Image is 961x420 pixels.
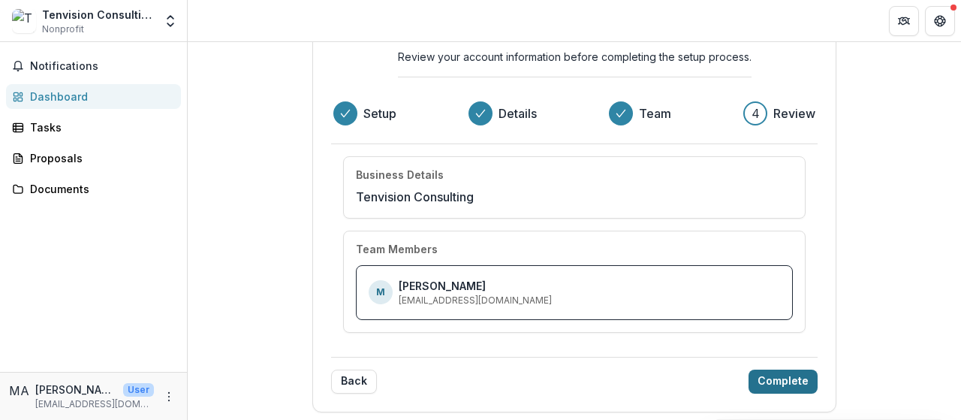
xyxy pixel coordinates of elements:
button: Partners [889,6,919,36]
button: Open entity switcher [160,6,181,36]
a: Tasks [6,115,181,140]
button: Back [331,370,377,394]
a: Documents [6,177,181,201]
p: [PERSON_NAME] [399,278,486,294]
div: Proposals [30,150,169,166]
a: Proposals [6,146,181,171]
h3: Team [639,104,671,122]
p: [EMAIL_ADDRESS][DOMAIN_NAME] [399,294,552,307]
p: Review your account information before completing the setup process. [398,49,752,65]
div: Tasks [30,119,169,135]
img: Tenvision Consulting [12,9,36,33]
a: Dashboard [6,84,181,109]
div: Dashboard [30,89,169,104]
p: M [376,286,385,299]
button: Complete [749,370,818,394]
button: Notifications [6,54,181,78]
h3: Setup [363,104,396,122]
div: Mohd Faizal Bin Ayob [9,385,29,397]
div: Documents [30,181,169,197]
span: Notifications [30,60,175,73]
h3: Review [773,104,815,122]
h3: Details [499,104,537,122]
p: Tenvision Consulting [356,188,474,206]
div: Progress [333,101,815,125]
div: 4 [752,104,760,122]
h4: Business Details [356,169,444,182]
span: Nonprofit [42,23,84,36]
p: [PERSON_NAME] [35,382,117,397]
p: User [123,383,154,397]
div: Tenvision Consulting [42,7,154,23]
h4: Team Members [356,243,438,256]
button: More [160,388,178,406]
button: Get Help [925,6,955,36]
p: [EMAIL_ADDRESS][DOMAIN_NAME] [35,397,154,411]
